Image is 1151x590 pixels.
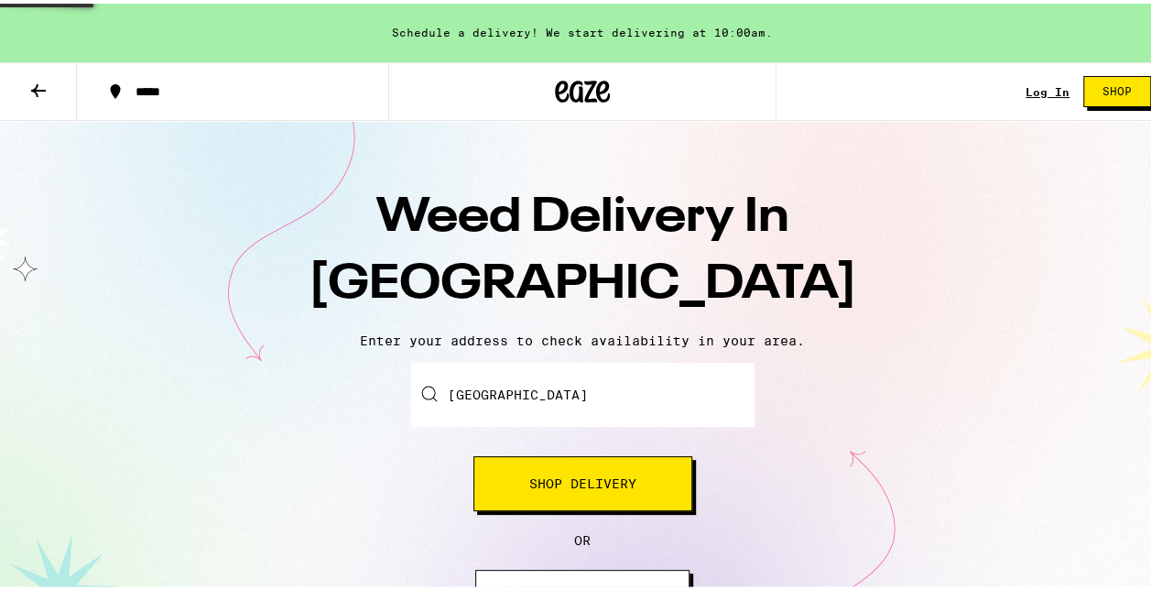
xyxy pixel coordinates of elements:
h1: Weed Delivery In [262,181,903,315]
p: Enter your address to check availability in your area. [18,330,1146,344]
span: [GEOGRAPHIC_DATA] [309,257,857,305]
button: Shop [1083,72,1151,104]
input: Enter your delivery address [411,359,755,423]
a: Log In [1026,82,1070,94]
span: Shop [1102,82,1132,93]
span: Hi. Need any help? [11,13,132,27]
span: OR [574,530,591,544]
button: Shop Delivery [473,453,692,508]
span: Shop Delivery [529,474,636,486]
